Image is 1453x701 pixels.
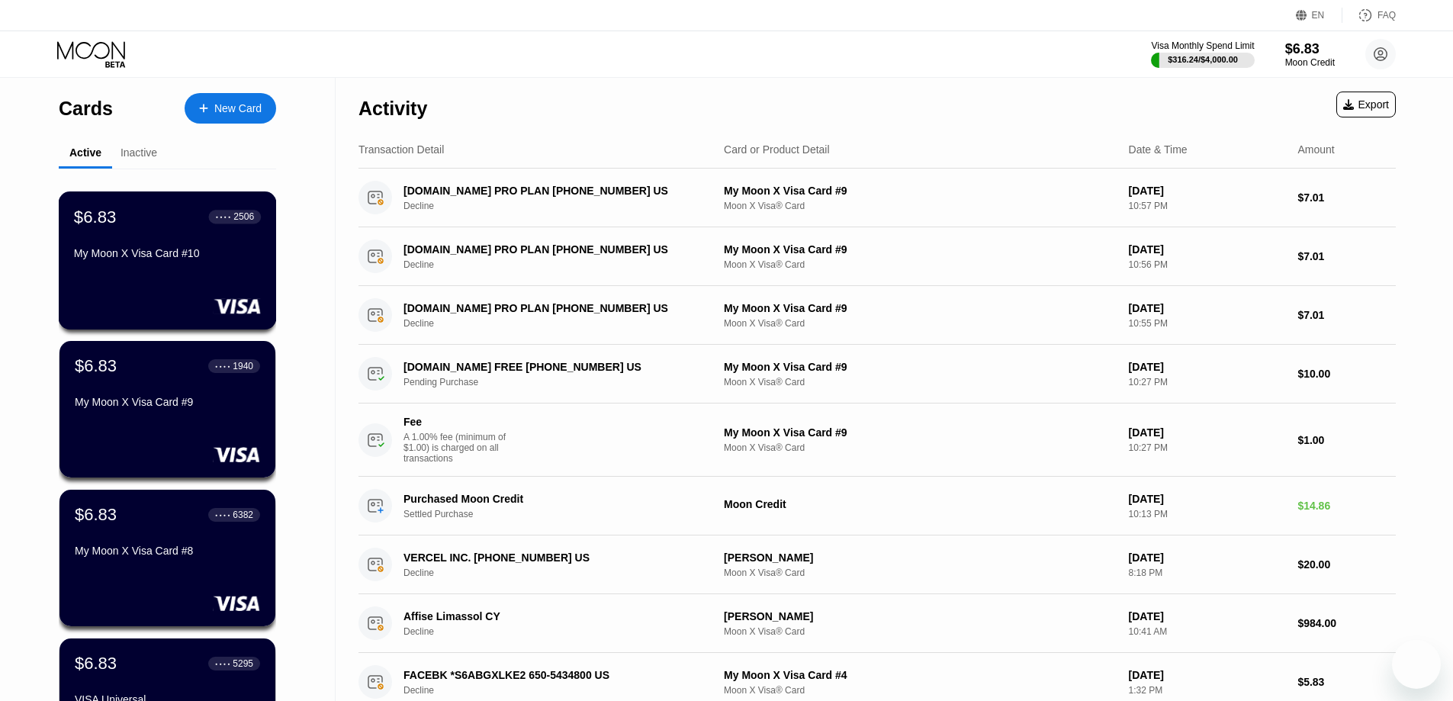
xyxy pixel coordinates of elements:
[358,286,1396,345] div: [DOMAIN_NAME] PRO PLAN [PHONE_NUMBER] USDeclineMy Moon X Visa Card #9Moon X Visa® Card[DATE]10:55...
[724,551,1117,564] div: [PERSON_NAME]
[1129,493,1286,505] div: [DATE]
[59,98,113,120] div: Cards
[724,259,1117,270] div: Moon X Visa® Card
[1129,610,1286,622] div: [DATE]
[358,169,1396,227] div: [DOMAIN_NAME] PRO PLAN [PHONE_NUMBER] USDeclineMy Moon X Visa Card #9Moon X Visa® Card[DATE]10:57...
[1129,685,1286,696] div: 1:32 PM
[724,185,1117,197] div: My Moon X Visa Card #9
[724,361,1117,373] div: My Moon X Visa Card #9
[358,227,1396,286] div: [DOMAIN_NAME] PRO PLAN [PHONE_NUMBER] USDeclineMy Moon X Visa Card #9Moon X Visa® Card[DATE]10:56...
[1129,626,1286,637] div: 10:41 AM
[403,201,722,211] div: Decline
[358,535,1396,594] div: VERCEL INC. [PHONE_NUMBER] USDecline[PERSON_NAME]Moon X Visa® Card[DATE]8:18 PM$20.00
[724,302,1117,314] div: My Moon X Visa Card #9
[1285,41,1335,57] div: $6.83
[1297,250,1396,262] div: $7.01
[1129,302,1286,314] div: [DATE]
[1129,243,1286,256] div: [DATE]
[403,259,722,270] div: Decline
[1297,676,1396,688] div: $5.83
[59,192,275,329] div: $6.83● ● ● ●2506My Moon X Visa Card #10
[724,143,830,156] div: Card or Product Detail
[1151,40,1254,68] div: Visa Monthly Spend Limit$316.24/$4,000.00
[403,493,699,505] div: Purchased Moon Credit
[1336,92,1396,117] div: Export
[75,505,117,525] div: $6.83
[1297,500,1396,512] div: $14.86
[1343,98,1389,111] div: Export
[1297,434,1396,446] div: $1.00
[1296,8,1342,23] div: EN
[1392,640,1441,689] iframe: Button to launch messaging window
[1129,509,1286,519] div: 10:13 PM
[233,658,253,669] div: 5295
[121,146,157,159] div: Inactive
[724,201,1117,211] div: Moon X Visa® Card
[403,610,699,622] div: Affise Limassol CY
[403,669,699,681] div: FACEBK *S6ABGXLKE2 650-5434800 US
[724,498,1117,510] div: Moon Credit
[216,214,231,219] div: ● ● ● ●
[1285,57,1335,68] div: Moon Credit
[1129,426,1286,439] div: [DATE]
[215,513,230,517] div: ● ● ● ●
[1129,551,1286,564] div: [DATE]
[215,364,230,368] div: ● ● ● ●
[1297,191,1396,204] div: $7.01
[358,477,1396,535] div: Purchased Moon CreditSettled PurchaseMoon Credit[DATE]10:13 PM$14.86
[724,669,1117,681] div: My Moon X Visa Card #4
[403,243,699,256] div: [DOMAIN_NAME] PRO PLAN [PHONE_NUMBER] US
[1129,568,1286,578] div: 8:18 PM
[69,146,101,159] div: Active
[724,610,1117,622] div: [PERSON_NAME]
[59,490,275,626] div: $6.83● ● ● ●6382My Moon X Visa Card #8
[1297,143,1334,156] div: Amount
[724,685,1117,696] div: Moon X Visa® Card
[1129,361,1286,373] div: [DATE]
[403,416,510,428] div: Fee
[724,442,1117,453] div: Moon X Visa® Card
[1297,617,1396,629] div: $984.00
[403,432,518,464] div: A 1.00% fee (minimum of $1.00) is charged on all transactions
[59,341,275,478] div: $6.83● ● ● ●1940My Moon X Visa Card #9
[358,143,444,156] div: Transaction Detail
[403,626,722,637] div: Decline
[1168,55,1238,64] div: $316.24 / $4,000.00
[1129,201,1286,211] div: 10:57 PM
[1129,669,1286,681] div: [DATE]
[403,509,722,519] div: Settled Purchase
[403,185,699,197] div: [DOMAIN_NAME] PRO PLAN [PHONE_NUMBER] US
[1129,318,1286,329] div: 10:55 PM
[403,568,722,578] div: Decline
[1129,185,1286,197] div: [DATE]
[358,98,427,120] div: Activity
[1297,558,1396,571] div: $20.00
[215,661,230,666] div: ● ● ● ●
[403,318,722,329] div: Decline
[1151,40,1254,51] div: Visa Monthly Spend Limit
[1285,41,1335,68] div: $6.83Moon Credit
[1312,10,1325,21] div: EN
[724,318,1117,329] div: Moon X Visa® Card
[233,510,253,520] div: 6382
[74,247,261,259] div: My Moon X Visa Card #10
[358,404,1396,477] div: FeeA 1.00% fee (minimum of $1.00) is charged on all transactionsMy Moon X Visa Card #9Moon X Visa...
[1129,259,1286,270] div: 10:56 PM
[403,302,699,314] div: [DOMAIN_NAME] PRO PLAN [PHONE_NUMBER] US
[75,356,117,376] div: $6.83
[1377,10,1396,21] div: FAQ
[358,345,1396,404] div: [DOMAIN_NAME] FREE [PHONE_NUMBER] USPending PurchaseMy Moon X Visa Card #9Moon X Visa® Card[DATE]...
[75,654,117,674] div: $6.83
[403,685,722,696] div: Decline
[358,594,1396,653] div: Affise Limassol CYDecline[PERSON_NAME]Moon X Visa® Card[DATE]10:41 AM$984.00
[1297,368,1396,380] div: $10.00
[233,211,254,222] div: 2506
[403,361,699,373] div: [DOMAIN_NAME] FREE [PHONE_NUMBER] US
[1129,377,1286,387] div: 10:27 PM
[724,426,1117,439] div: My Moon X Visa Card #9
[724,377,1117,387] div: Moon X Visa® Card
[75,396,260,408] div: My Moon X Visa Card #9
[233,361,253,371] div: 1940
